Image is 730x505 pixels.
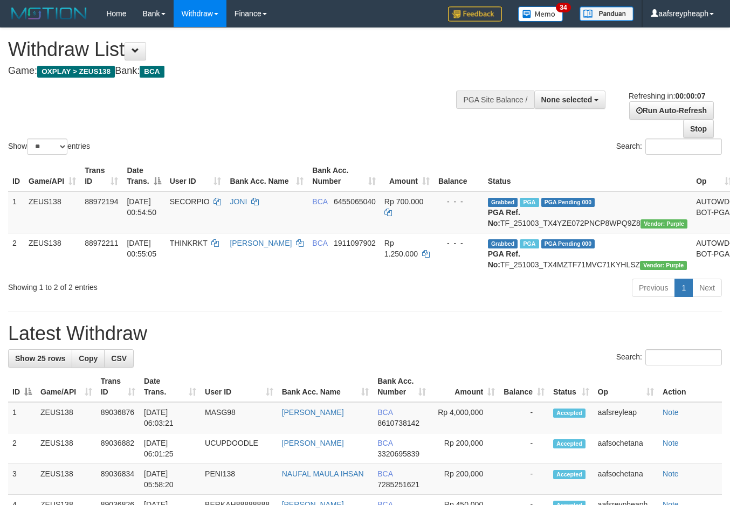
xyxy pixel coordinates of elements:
[641,219,687,229] span: Vendor URL: https://trx4.1velocity.biz
[8,278,296,293] div: Showing 1 to 2 of 2 entries
[24,161,80,191] th: Game/API: activate to sort column ascending
[308,161,380,191] th: Bank Acc. Number: activate to sort column ascending
[663,469,679,478] a: Note
[434,161,484,191] th: Balance
[334,197,376,206] span: Copy 6455065040 to clipboard
[553,470,586,479] span: Accepted
[629,92,705,100] span: Refreshing in:
[632,279,675,297] a: Previous
[484,191,692,233] td: TF_251003_TX4YZE072PNCP8WPQ9Z8
[553,409,586,418] span: Accepted
[8,39,476,60] h1: Withdraw List
[499,464,549,495] td: -
[499,371,549,402] th: Balance: activate to sort column ascending
[380,161,434,191] th: Amount: activate to sort column ascending
[692,279,722,297] a: Next
[448,6,502,22] img: Feedback.jpg
[80,161,122,191] th: Trans ID: activate to sort column ascending
[534,91,606,109] button: None selected
[616,139,722,155] label: Search:
[520,198,539,207] span: Marked by aafnoeunsreypich
[594,433,658,464] td: aafsochetana
[104,349,134,368] a: CSV
[438,238,479,248] div: - - -
[384,197,423,206] span: Rp 700.000
[8,5,90,22] img: MOTION_logo.png
[97,402,140,433] td: 89036876
[663,439,679,447] a: Note
[377,439,392,447] span: BCA
[499,402,549,433] td: -
[278,371,374,402] th: Bank Acc. Name: activate to sort column ascending
[8,191,24,233] td: 1
[8,66,476,77] h4: Game: Bank:
[675,92,705,100] strong: 00:00:07
[430,402,499,433] td: Rp 4,000,000
[377,449,419,458] span: Copy 3320695839 to clipboard
[541,95,593,104] span: None selected
[140,66,164,78] span: BCA
[549,371,594,402] th: Status: activate to sort column ascending
[37,66,115,78] span: OXPLAY > ZEUS138
[201,371,278,402] th: User ID: activate to sort column ascending
[553,439,586,448] span: Accepted
[201,464,278,495] td: PENI138
[8,161,24,191] th: ID
[36,433,97,464] td: ZEUS138
[541,239,595,248] span: PGA Pending
[556,3,570,12] span: 34
[456,91,534,109] div: PGA Site Balance /
[334,239,376,247] span: Copy 1911097902 to clipboard
[541,198,595,207] span: PGA Pending
[72,349,105,368] a: Copy
[225,161,308,191] th: Bank Acc. Name: activate to sort column ascending
[8,402,36,433] td: 1
[201,402,278,433] td: MASG98
[674,279,693,297] a: 1
[377,408,392,417] span: BCA
[170,197,210,206] span: SECORPIO
[166,161,226,191] th: User ID: activate to sort column ascending
[127,239,156,258] span: [DATE] 00:55:05
[282,469,364,478] a: NAUFAL MAULA IHSAN
[230,239,292,247] a: [PERSON_NAME]
[645,139,722,155] input: Search:
[36,402,97,433] td: ZEUS138
[616,349,722,365] label: Search:
[8,323,722,344] h1: Latest Withdraw
[484,233,692,274] td: TF_251003_TX4MZTF71MVC71KYHLSZ
[520,239,539,248] span: Marked by aafnoeunsreypich
[629,101,714,120] a: Run Auto-Refresh
[377,480,419,489] span: Copy 7285251621 to clipboard
[36,371,97,402] th: Game/API: activate to sort column ascending
[122,161,165,191] th: Date Trans.: activate to sort column descending
[170,239,208,247] span: THINKRKT
[594,464,658,495] td: aafsochetana
[384,239,418,258] span: Rp 1.250.000
[488,239,518,248] span: Grabbed
[499,433,549,464] td: -
[594,371,658,402] th: Op: activate to sort column ascending
[140,464,201,495] td: [DATE] 05:58:20
[488,198,518,207] span: Grabbed
[640,261,687,270] span: Vendor URL: https://trx4.1velocity.biz
[230,197,247,206] a: JONI
[8,433,36,464] td: 2
[430,464,499,495] td: Rp 200,000
[518,6,563,22] img: Button%20Memo.svg
[282,408,344,417] a: [PERSON_NAME]
[24,191,80,233] td: ZEUS138
[430,433,499,464] td: Rp 200,000
[8,371,36,402] th: ID: activate to sort column descending
[645,349,722,365] input: Search:
[97,433,140,464] td: 89036882
[36,464,97,495] td: ZEUS138
[484,161,692,191] th: Status
[85,197,118,206] span: 88972194
[27,139,67,155] select: Showentries
[140,433,201,464] td: [DATE] 06:01:25
[111,354,127,363] span: CSV
[312,197,327,206] span: BCA
[580,6,633,21] img: panduan.png
[15,354,65,363] span: Show 25 rows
